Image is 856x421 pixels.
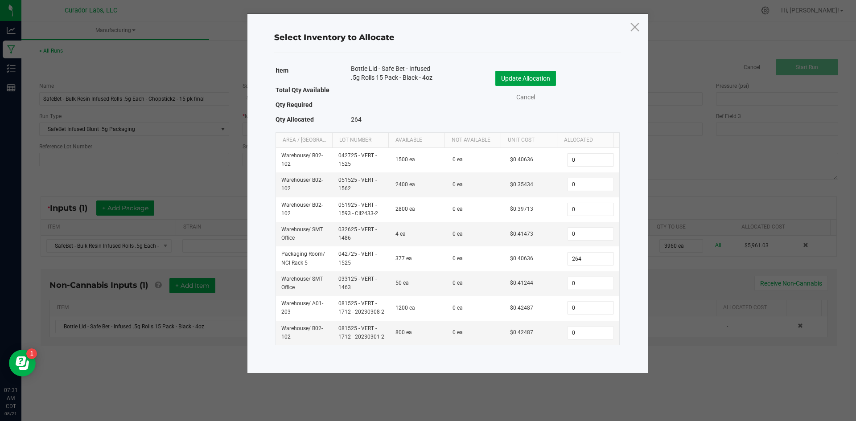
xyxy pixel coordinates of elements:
span: $0.40636 [510,156,533,163]
td: 032625 - VERT - 1486 [333,222,390,246]
td: 081525 - VERT - 1712 - 20230308-2 [333,296,390,320]
td: 051925 - VERT - 1593 - CII2433-2 [333,197,390,222]
span: 2400 ea [395,181,415,188]
span: $0.35434 [510,181,533,188]
span: Warehouse / A01-203 [281,300,323,315]
span: 0 ea [453,280,463,286]
th: Area / [GEOGRAPHIC_DATA] [276,133,332,148]
label: Qty Allocated [276,113,314,126]
span: Warehouse / B02-102 [281,152,323,167]
span: 4 ea [395,231,406,237]
label: Qty Required [276,98,313,111]
span: 264 [351,116,362,123]
span: 0 ea [453,305,463,311]
span: Warehouse / SMT Office [281,226,323,241]
td: 051525 - VERT - 1562 [333,172,390,197]
label: Item [276,64,288,77]
span: 800 ea [395,329,412,335]
span: Bottle Lid - Safe Bet - Infused .5g Rolls 15 Pack - Black - 4oz [351,64,434,82]
label: Total Qty Available [276,84,329,96]
th: Allocated [557,133,613,148]
td: 033125 - VERT - 1463 [333,271,390,296]
span: Packaging Room / NCI Rack 5 [281,251,325,266]
span: Warehouse / B02-102 [281,325,323,340]
span: 0 ea [453,181,463,188]
td: 081525 - VERT - 1712 - 20230301-2 [333,321,390,345]
iframe: Resource center unread badge [26,348,37,359]
span: 50 ea [395,280,409,286]
span: Warehouse / SMT Office [281,276,323,290]
span: 0 ea [453,329,463,335]
a: Cancel [508,93,543,102]
span: $0.40636 [510,255,533,262]
span: Select Inventory to Allocate [274,33,395,42]
span: $0.39713 [510,206,533,212]
span: Warehouse / B02-102 [281,202,323,217]
span: 1500 ea [395,156,415,163]
th: Available [388,133,444,148]
th: Not Available [444,133,501,148]
span: $0.42487 [510,329,533,335]
th: Lot Number [332,133,388,148]
span: 2800 ea [395,206,415,212]
span: 0 ea [453,156,463,163]
iframe: Resource center [9,350,36,376]
span: 0 ea [453,206,463,212]
span: Warehouse / B02-102 [281,177,323,192]
span: 0 ea [453,231,463,237]
td: 042725 - VERT - 1525 [333,148,390,172]
span: $0.41473 [510,231,533,237]
span: 377 ea [395,255,412,262]
span: $0.42487 [510,305,533,311]
td: 042725 - VERT - 1525 [333,246,390,271]
button: Update Allocation [495,71,556,86]
span: 0 ea [453,255,463,262]
span: $0.41244 [510,280,533,286]
span: 1200 ea [395,305,415,311]
th: Unit Cost [501,133,557,148]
